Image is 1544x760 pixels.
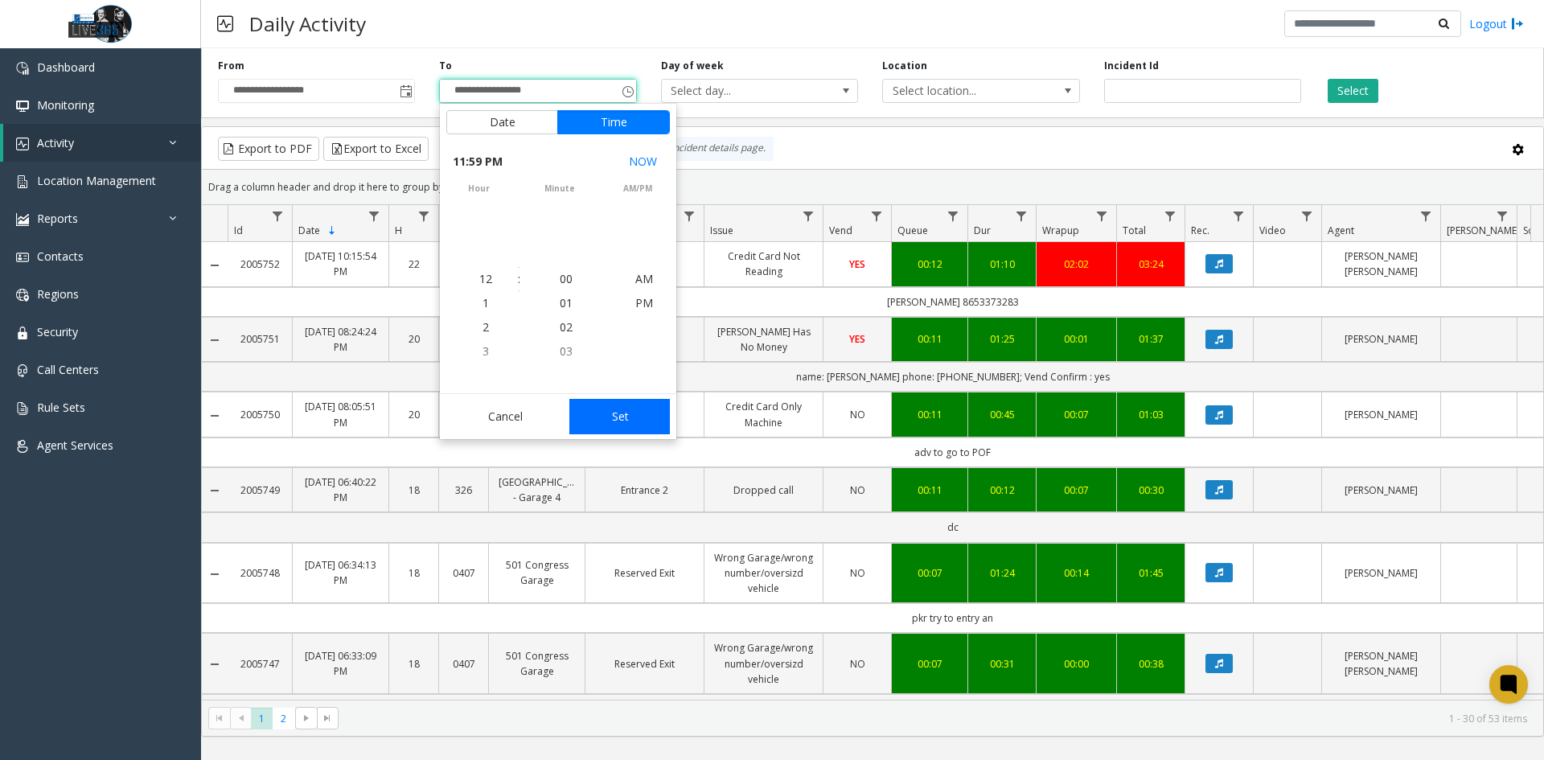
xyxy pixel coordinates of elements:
a: 0407 [449,656,478,672]
a: Collapse Details [202,334,228,347]
a: 01:10 [978,257,1026,272]
a: 2005751 [237,331,282,347]
a: 18 [399,565,429,581]
span: Security [37,324,78,339]
a: 00:07 [901,565,958,581]
span: Rec. [1191,224,1209,237]
a: 00:14 [1046,565,1107,581]
button: Export to Excel [323,137,429,161]
div: Data table [202,205,1543,700]
a: [PERSON_NAME] [PERSON_NAME] [1332,249,1431,279]
label: Location [882,59,927,73]
span: Agent Services [37,438,113,453]
span: Activity [37,135,74,150]
span: 01 [560,295,573,310]
a: 2005749 [237,483,282,498]
span: 1 [482,295,489,310]
span: Queue [897,224,928,237]
span: AM/PM [598,183,676,195]
div: 00:12 [901,257,958,272]
img: 'icon' [16,251,29,264]
a: Vend Filter Menu [866,205,888,227]
a: 01:25 [978,331,1026,347]
div: 00:00 [1046,656,1107,672]
a: Dropped call [714,483,813,498]
button: Export to PDF [218,137,319,161]
a: Logout [1469,15,1524,32]
span: Dur [974,224,991,237]
a: 20 [399,407,429,422]
a: Wrong Garage/wrong number/oversizd vehicle [714,640,813,687]
a: 501 Congress Garage [499,557,575,588]
a: H Filter Menu [413,205,435,227]
span: YES [849,332,865,346]
a: Reserved Exit [595,565,694,581]
span: Regions [37,286,79,302]
a: 22 [399,257,429,272]
div: 01:45 [1127,565,1175,581]
img: 'icon' [16,289,29,302]
button: Cancel [446,399,565,434]
span: Dashboard [37,60,95,75]
span: Reports [37,211,78,226]
a: Wrapup Filter Menu [1091,205,1113,227]
img: 'icon' [16,175,29,188]
span: Contacts [37,249,84,264]
span: 2 [482,319,489,335]
label: Incident Id [1104,59,1159,73]
a: 326 [449,483,478,498]
label: To [439,59,452,73]
a: 18 [399,483,429,498]
a: NO [833,565,881,581]
a: Reserved Exit [595,656,694,672]
span: Go to the next page [300,712,313,725]
div: 00:07 [1046,483,1107,498]
span: PM [635,295,653,310]
a: 00:11 [901,483,958,498]
label: From [218,59,244,73]
a: 03:24 [1127,257,1175,272]
span: Select day... [662,80,819,102]
a: 00:30 [1127,483,1175,498]
span: 3 [482,343,489,359]
a: [PERSON_NAME] [PERSON_NAME] [1332,648,1431,679]
span: Location Management [37,173,156,188]
h3: Daily Activity [241,4,374,43]
a: [PERSON_NAME] Has No Money [714,324,813,355]
a: Collapse Details [202,409,228,422]
a: [GEOGRAPHIC_DATA] - Garage 4 [499,474,575,505]
a: [PERSON_NAME] [1332,331,1431,347]
span: Total [1123,224,1146,237]
button: Select [1328,79,1378,103]
a: YES [833,331,881,347]
a: Collapse Details [202,484,228,497]
a: 00:38 [1127,656,1175,672]
span: Agent [1328,224,1354,237]
a: Wrong Garage/wrong number/oversizd vehicle [714,550,813,597]
label: Day of week [661,59,724,73]
span: NO [850,657,865,671]
a: 00:07 [1046,407,1107,422]
span: Wrapup [1042,224,1079,237]
span: Rule Sets [37,400,85,415]
button: Set [569,399,671,434]
a: Rec. Filter Menu [1228,205,1250,227]
img: 'icon' [16,440,29,453]
a: 00:01 [1046,331,1107,347]
button: Time tab [557,110,670,134]
img: 'icon' [16,364,29,377]
a: [DATE] 06:40:22 PM [302,474,379,505]
a: Date Filter Menu [363,205,385,227]
a: Collapse Details [202,259,228,272]
span: [PERSON_NAME] [1447,224,1520,237]
a: 02:02 [1046,257,1107,272]
a: 00:31 [978,656,1026,672]
a: Dur Filter Menu [1011,205,1033,227]
img: 'icon' [16,327,29,339]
